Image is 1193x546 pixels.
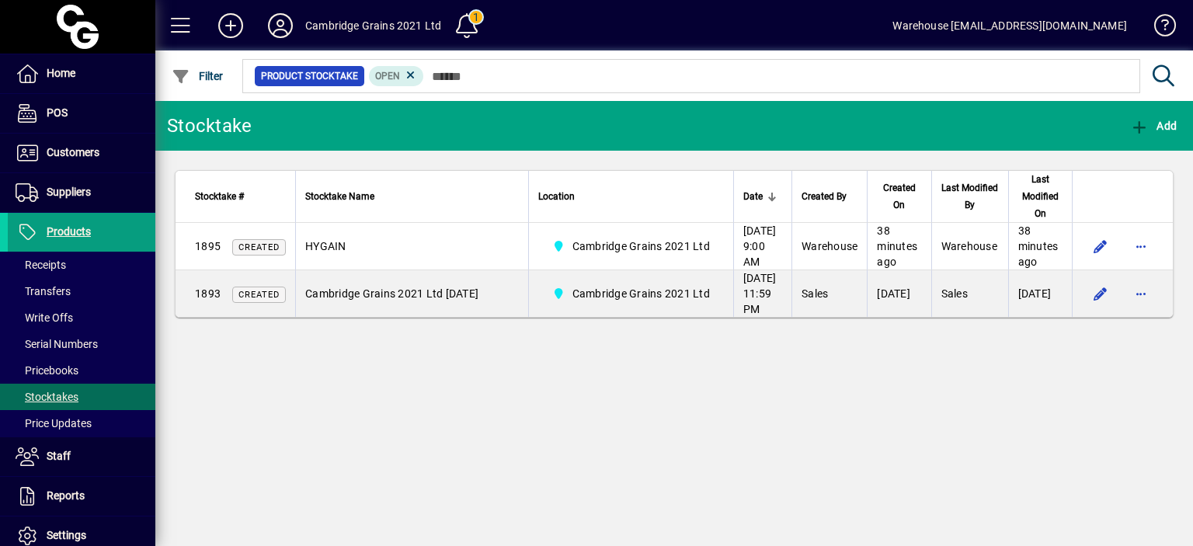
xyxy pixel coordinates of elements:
a: Knowledge Base [1143,3,1174,54]
span: Cambridge Grains 2021 Ltd [546,284,716,303]
a: Serial Numbers [8,331,155,357]
a: Stocktakes [8,384,155,410]
span: Stocktake Name [305,188,374,205]
span: Last Modified By [941,179,999,214]
span: 1893 [195,287,221,300]
td: 38 minutes ago [1008,223,1072,270]
span: Location [538,188,575,205]
span: Home [47,67,75,79]
span: Warehouse [802,240,857,252]
span: Suppliers [47,186,91,198]
td: [DATE] [867,270,930,317]
span: Reports [47,489,85,502]
a: Transfers [8,278,155,304]
span: Products [47,225,91,238]
a: POS [8,94,155,133]
div: Date [743,188,782,205]
span: HYGAIN [305,240,346,252]
span: Product Stocktake [261,68,358,84]
span: Write Offs [16,311,73,324]
span: Receipts [16,259,66,271]
td: [DATE] 11:59 PM [733,270,791,317]
a: Reports [8,477,155,516]
span: Stocktake # [195,188,244,205]
td: [DATE] 9:00 AM [733,223,791,270]
span: Serial Numbers [16,338,98,350]
td: Sales [931,270,1008,317]
button: Add [1126,112,1181,140]
span: Settings [47,529,86,541]
span: Pricebooks [16,364,78,377]
span: Customers [47,146,99,158]
a: Price Updates [8,410,155,436]
a: Write Offs [8,304,155,331]
span: Stocktakes [16,391,78,403]
span: Sales [802,287,828,300]
button: Edit [1088,281,1113,306]
button: Add [206,12,256,40]
td: Warehouse [931,223,1008,270]
span: POS [47,106,68,119]
span: 1895 [195,240,221,252]
span: Created On [877,179,921,214]
span: Date [743,188,763,205]
span: Created [238,290,280,300]
td: [DATE] [1008,270,1072,317]
a: Suppliers [8,173,155,212]
span: Cambridge Grains 2021 Ltd [DATE] [305,287,478,300]
div: Warehouse [EMAIL_ADDRESS][DOMAIN_NAME] [892,13,1127,38]
div: Stocktake # [195,188,286,205]
span: Created By [802,188,847,205]
button: More options [1129,234,1153,259]
span: Open [375,71,400,82]
div: Location [538,188,724,205]
button: Edit [1088,234,1113,259]
span: Filter [172,70,224,82]
button: Profile [256,12,305,40]
span: Price Updates [16,417,92,429]
span: Transfers [16,285,71,297]
a: Pricebooks [8,357,155,384]
button: Filter [168,62,228,90]
div: Stocktake Name [305,188,519,205]
button: More options [1129,281,1153,306]
span: Cambridge Grains 2021 Ltd [572,238,710,254]
a: Home [8,54,155,93]
span: Created [238,242,280,252]
span: Cambridge Grains 2021 Ltd [546,237,716,256]
div: Stocktake [167,113,252,138]
span: Last Modified On [1018,171,1063,222]
a: Customers [8,134,155,172]
div: Cambridge Grains 2021 Ltd [305,13,441,38]
span: Staff [47,450,71,462]
span: Cambridge Grains 2021 Ltd [572,286,710,301]
a: Receipts [8,252,155,278]
span: Add [1130,120,1177,132]
a: Staff [8,437,155,476]
td: 38 minutes ago [867,223,930,270]
mat-chip: Open Status: Open [369,66,424,86]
